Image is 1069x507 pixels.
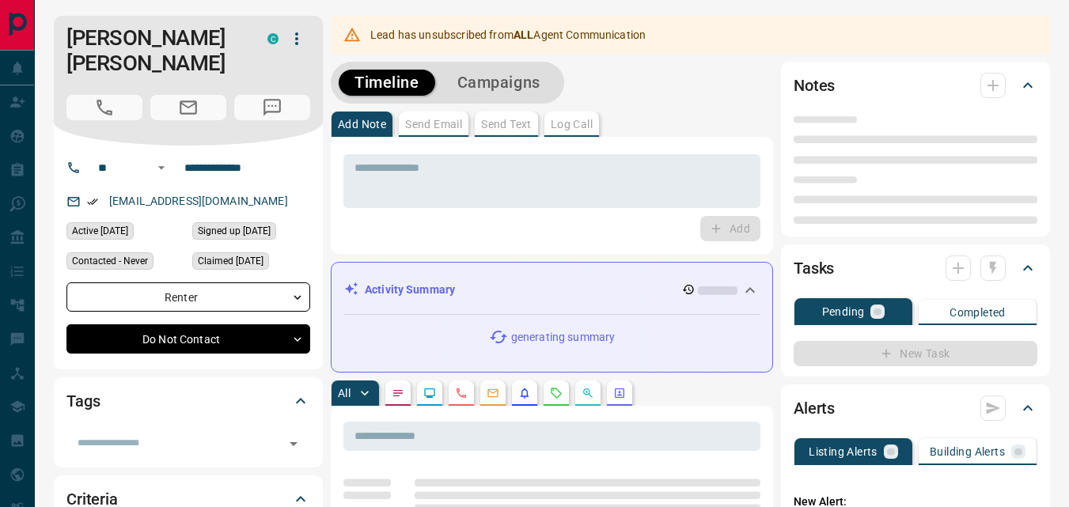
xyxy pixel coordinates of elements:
[344,275,760,305] div: Activity Summary
[518,387,531,399] svg: Listing Alerts
[822,306,865,317] p: Pending
[794,255,834,281] h2: Tasks
[794,249,1037,287] div: Tasks
[511,329,615,346] p: generating summary
[282,433,305,455] button: Open
[267,33,279,44] div: condos.ca
[392,387,404,399] svg: Notes
[794,73,835,98] h2: Notes
[613,387,626,399] svg: Agent Actions
[442,70,556,96] button: Campaigns
[234,95,310,120] span: Message
[66,382,310,420] div: Tags
[338,119,386,130] p: Add Note
[66,25,244,76] h1: [PERSON_NAME] [PERSON_NAME]
[192,252,310,274] div: Mon Mar 17 2025
[192,222,310,244] div: Mon Mar 17 2025
[198,253,263,269] span: Claimed [DATE]
[514,28,533,41] strong: ALL
[152,158,171,177] button: Open
[487,387,499,399] svg: Emails
[66,95,142,120] span: Call
[66,324,310,354] div: Do Not Contact
[339,70,435,96] button: Timeline
[66,388,100,414] h2: Tags
[72,223,128,239] span: Active [DATE]
[72,253,148,269] span: Contacted - Never
[66,282,310,312] div: Renter
[423,387,436,399] svg: Lead Browsing Activity
[550,387,563,399] svg: Requests
[198,223,271,239] span: Signed up [DATE]
[950,307,1006,318] p: Completed
[109,195,288,207] a: [EMAIL_ADDRESS][DOMAIN_NAME]
[66,222,184,244] div: Fri Oct 10 2025
[794,66,1037,104] div: Notes
[150,95,226,120] span: Email
[87,196,98,207] svg: Email Verified
[370,21,646,49] div: Lead has unsubscribed from Agent Communication
[365,282,455,298] p: Activity Summary
[794,395,835,421] h2: Alerts
[338,388,351,399] p: All
[809,446,878,457] p: Listing Alerts
[930,446,1005,457] p: Building Alerts
[582,387,594,399] svg: Opportunities
[455,387,468,399] svg: Calls
[794,389,1037,427] div: Alerts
